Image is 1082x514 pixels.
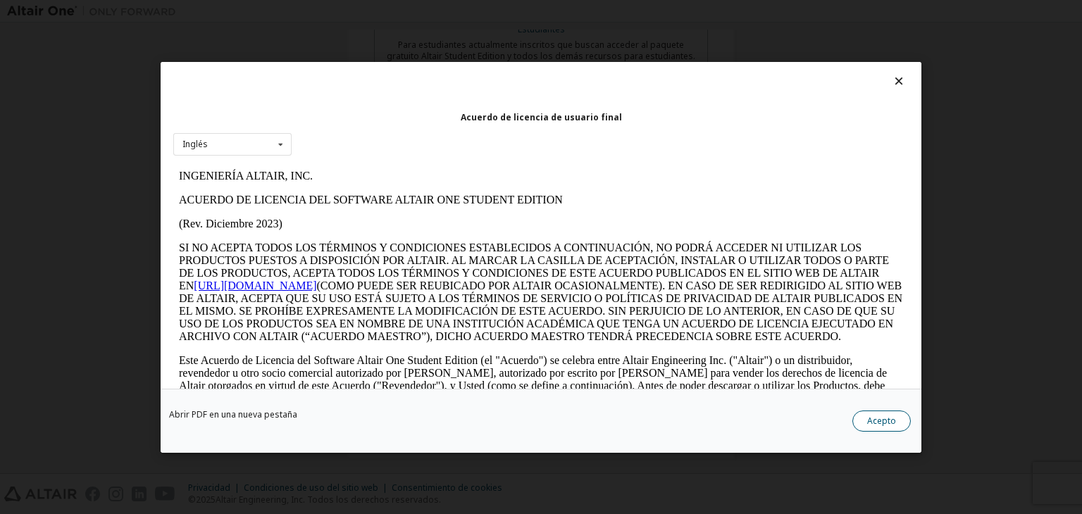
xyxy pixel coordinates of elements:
[182,138,208,150] font: Inglés
[6,54,109,65] font: (Rev. Diciembre 2023)
[20,115,143,127] a: [URL][DOMAIN_NAME]
[6,115,729,178] font: (COMO PUEDE SER REUBICADO POR ALTAIR OCASIONALMENTE). EN CASO DE SER REDIRIGIDO AL SITIO WEB DE A...
[6,77,716,127] font: SI NO ACEPTA TODOS LOS TÉRMINOS Y CONDICIONES ESTABLECIDOS A CONTINUACIÓN, NO PODRÁ ACCEDER NI UT...
[852,410,911,432] button: Acepto
[169,408,297,420] font: Abrir PDF en una nueva pestaña
[867,415,896,427] font: Acepto
[6,190,714,253] font: Este Acuerdo de Licencia del Software Altair One Student Edition (el "Acuerdo") se celebra entre ...
[169,410,297,419] a: Abrir PDF en una nueva pestaña
[461,111,622,123] font: Acuerdo de licencia de usuario final
[6,6,139,18] font: INGENIERÍA ALTAIR, INC.
[6,30,390,42] font: ACUERDO DE LICENCIA DEL SOFTWARE ALTAIR ONE STUDENT EDITION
